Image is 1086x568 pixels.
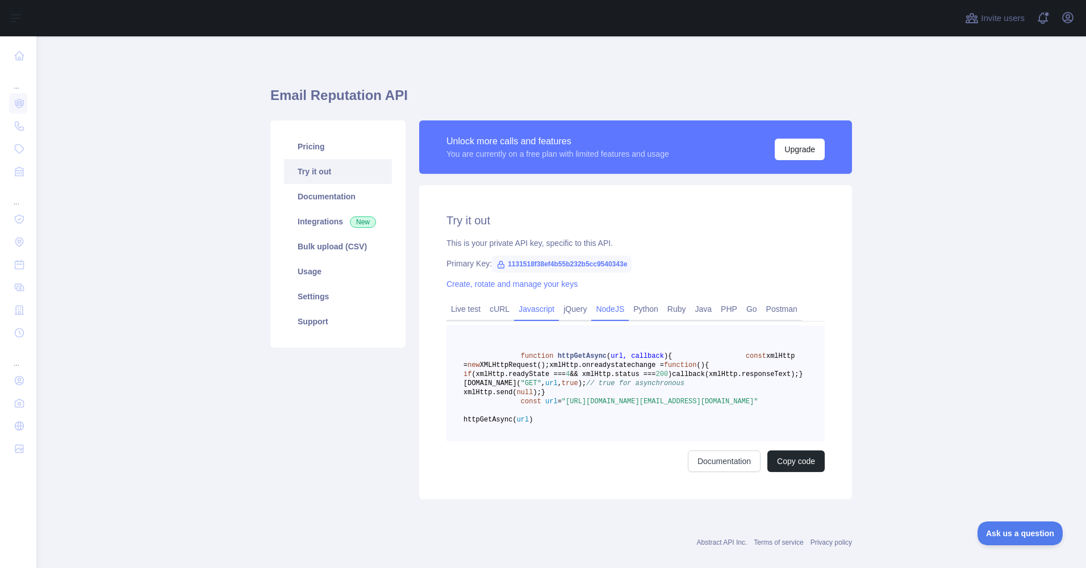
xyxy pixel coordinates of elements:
a: Usage [284,259,392,284]
span: const [746,352,766,360]
span: "GET" [521,379,541,387]
span: ( [607,352,611,360]
a: jQuery [559,300,591,318]
span: "[URL][DOMAIN_NAME][EMAIL_ADDRESS][DOMAIN_NAME]" [562,398,758,406]
a: Abstract API Inc. [697,538,747,546]
span: } [541,389,545,396]
a: NodeJS [591,300,629,318]
a: Python [629,300,663,318]
a: Integrations New [284,209,392,234]
span: ( [696,361,700,369]
a: Documentation [284,184,392,209]
span: Invite users [981,12,1025,25]
a: Bulk upload (CSV) [284,234,392,259]
a: Javascript [514,300,559,318]
span: , [541,379,545,387]
div: ... [9,184,27,207]
span: 1131518f38ef4b55b232b5cc9540343e [492,256,632,273]
span: url [517,416,529,424]
span: url, callback [611,352,664,360]
span: 4 [566,370,570,378]
span: new [467,361,480,369]
a: Pricing [284,134,392,159]
a: Try it out [284,159,392,184]
span: { [668,352,672,360]
div: Unlock more calls and features [446,135,669,148]
button: Invite users [963,9,1027,27]
span: // true for asynchronous [586,379,684,387]
a: Settings [284,284,392,309]
span: 200 [655,370,668,378]
span: true [562,379,578,387]
a: Ruby [663,300,691,318]
div: You are currently on a free plan with limited features and usage [446,148,669,160]
span: { [705,361,709,369]
span: ) [701,361,705,369]
button: Upgrade [775,139,825,160]
span: ) [668,370,672,378]
a: Live test [446,300,485,318]
button: Copy code [767,450,825,472]
span: function [521,352,554,360]
span: ); [533,389,541,396]
div: ... [9,68,27,91]
span: = [558,398,562,406]
a: Privacy policy [811,538,852,546]
span: } [799,370,803,378]
span: function [664,361,697,369]
span: , [558,379,562,387]
span: && xmlHttp.status === [570,370,655,378]
a: Postman [762,300,802,318]
span: XMLHttpRequest(); [480,361,549,369]
span: const [521,398,541,406]
div: Primary Key: [446,258,825,269]
span: httpGetAsync( [463,416,517,424]
span: httpGetAsync [558,352,607,360]
a: cURL [485,300,514,318]
span: [DOMAIN_NAME]( [463,379,521,387]
a: Create, rotate and manage your keys [446,279,578,289]
span: xmlHttp.send( [463,389,517,396]
span: ) [664,352,668,360]
a: Documentation [688,450,761,472]
h2: Try it out [446,212,825,228]
iframe: Toggle Customer Support [978,521,1063,545]
a: Go [742,300,762,318]
h1: Email Reputation API [270,86,852,114]
a: Terms of service [754,538,803,546]
a: Support [284,309,392,334]
span: url [545,398,558,406]
span: New [350,216,376,228]
div: This is your private API key, specific to this API. [446,237,825,249]
span: if [463,370,471,378]
span: (xmlHttp.readyState === [471,370,566,378]
a: Java [691,300,717,318]
span: callback(xmlHttp.responseText); [672,370,799,378]
span: null [517,389,533,396]
a: PHP [716,300,742,318]
span: ); [578,379,586,387]
span: url [545,379,558,387]
div: ... [9,345,27,368]
span: xmlHttp.onreadystatechange = [549,361,664,369]
span: ) [529,416,533,424]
